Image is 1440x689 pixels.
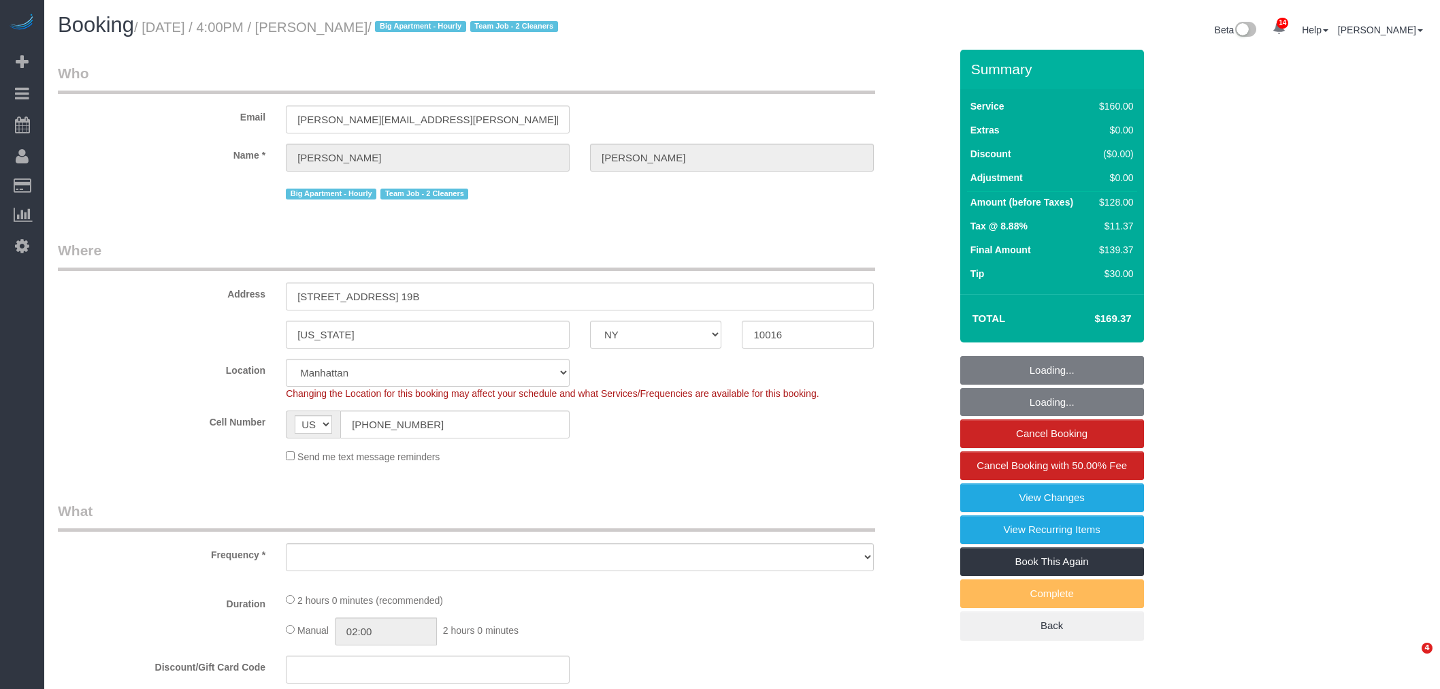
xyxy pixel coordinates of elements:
[1094,219,1133,233] div: $11.37
[960,451,1144,480] a: Cancel Booking with 50.00% Fee
[1094,123,1133,137] div: $0.00
[1094,99,1133,113] div: $160.00
[297,595,443,606] span: 2 hours 0 minutes (recommended)
[742,321,873,349] input: Zip Code
[48,656,276,674] label: Discount/Gift Card Code
[443,625,519,636] span: 2 hours 0 minutes
[970,99,1004,113] label: Service
[48,592,276,611] label: Duration
[48,359,276,377] label: Location
[286,144,570,172] input: First Name
[297,625,329,636] span: Manual
[1302,25,1328,35] a: Help
[367,20,562,35] span: /
[1234,22,1256,39] img: New interface
[58,240,875,271] legend: Where
[1338,25,1423,35] a: [PERSON_NAME]
[1266,14,1292,44] a: 14
[58,63,875,94] legend: Who
[1094,195,1133,209] div: $128.00
[960,547,1144,576] a: Book This Again
[375,21,465,32] span: Big Apartment - Hourly
[1094,171,1133,185] div: $0.00
[1094,267,1133,281] div: $30.00
[48,411,276,429] label: Cell Number
[970,219,1028,233] label: Tax @ 8.88%
[960,515,1144,544] a: View Recurring Items
[286,388,819,399] span: Changing the Location for this booking may affect your schedule and what Services/Frequencies are...
[48,543,276,562] label: Frequency *
[340,411,570,438] input: Cell Number
[58,13,134,37] span: Booking
[380,189,468,199] span: Team Job - 2 Cleaners
[48,106,276,124] label: Email
[1215,25,1257,35] a: Beta
[1422,643,1433,654] span: 4
[977,460,1127,471] span: Cancel Booking with 50.00% Fee
[970,147,1011,161] label: Discount
[1394,643,1426,675] iframe: Intercom live chat
[48,144,276,162] label: Name *
[1277,18,1288,29] span: 14
[134,20,562,35] small: / [DATE] / 4:00PM / [PERSON_NAME]
[1053,313,1131,325] h4: $169.37
[286,321,570,349] input: City
[470,21,558,32] span: Team Job - 2 Cleaners
[960,483,1144,512] a: View Changes
[286,189,376,199] span: Big Apartment - Hourly
[971,61,1137,77] h3: Summary
[970,171,1023,185] label: Adjustment
[970,243,1031,257] label: Final Amount
[960,419,1144,448] a: Cancel Booking
[590,144,874,172] input: Last Name
[970,267,985,281] label: Tip
[58,501,875,532] legend: What
[286,106,570,133] input: Email
[8,14,35,33] img: Automaid Logo
[960,611,1144,640] a: Back
[297,451,440,462] span: Send me text message reminders
[970,195,1073,209] label: Amount (before Taxes)
[970,123,1000,137] label: Extras
[1094,147,1133,161] div: ($0.00)
[972,313,1006,324] strong: Total
[48,283,276,301] label: Address
[1094,243,1133,257] div: $139.37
